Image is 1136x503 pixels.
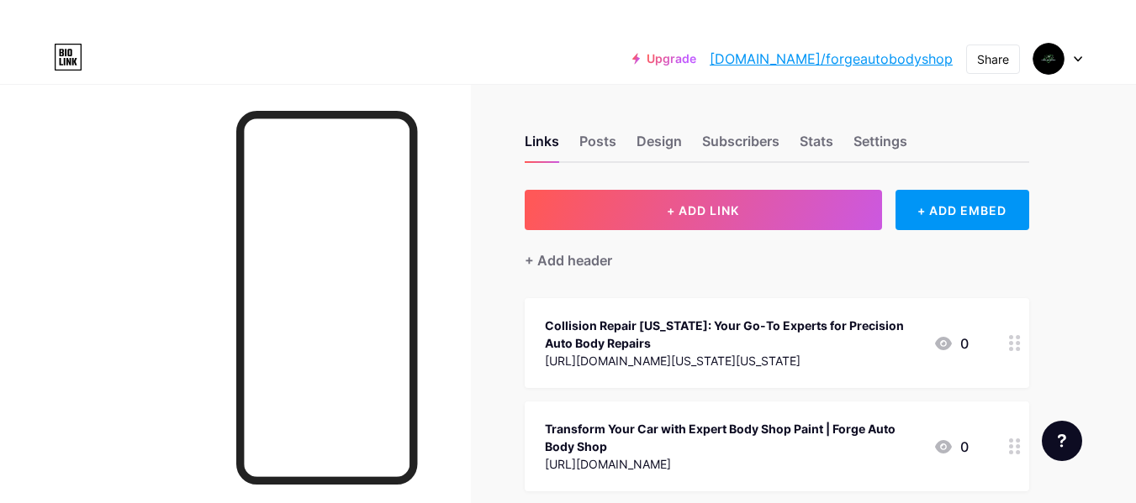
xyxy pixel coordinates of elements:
[525,190,882,230] button: + ADD LINK
[710,49,953,69] a: [DOMAIN_NAME]/forgeautobodyshop
[545,352,920,369] div: [URL][DOMAIN_NAME][US_STATE][US_STATE]
[632,52,696,65] a: Upgrade
[977,50,1009,68] div: Share
[579,131,616,161] div: Posts
[933,437,969,457] div: 0
[545,420,920,455] div: Transform Your Car with Expert Body Shop Paint | Forge Auto Body Shop
[896,190,1029,230] div: + ADD EMBED
[667,203,739,217] span: + ADD LINK
[525,250,612,270] div: + Add header
[853,131,907,161] div: Settings
[1033,43,1065,75] img: forgeautobodyshop
[545,455,920,473] div: [URL][DOMAIN_NAME]
[702,131,779,161] div: Subscribers
[800,131,833,161] div: Stats
[933,333,969,354] div: 0
[637,131,682,161] div: Design
[545,317,920,352] div: Collision Repair [US_STATE]: Your Go-To Experts for Precision Auto Body Repairs
[525,131,559,161] div: Links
